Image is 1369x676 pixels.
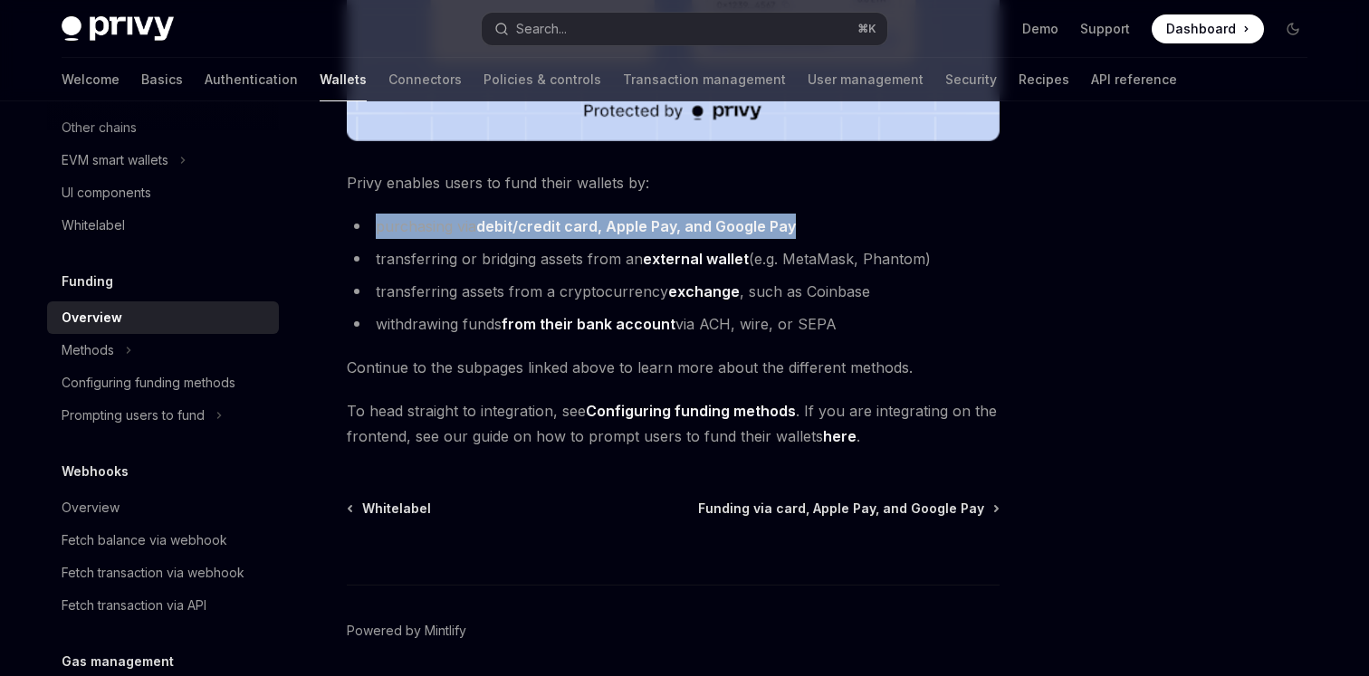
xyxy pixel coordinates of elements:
[643,250,749,268] strong: external wallet
[47,176,279,209] a: UI components
[205,58,298,101] a: Authentication
[47,367,279,399] a: Configuring funding methods
[347,355,1000,380] span: Continue to the subpages linked above to learn more about the different methods.
[1019,58,1069,101] a: Recipes
[62,149,168,171] div: EVM smart wallets
[623,58,786,101] a: Transaction management
[320,58,367,101] a: Wallets
[476,217,796,236] a: debit/credit card, Apple Pay, and Google Pay
[347,398,1000,449] span: To head straight to integration, see . If you are integrating on the frontend, see our guide on h...
[62,461,129,482] h5: Webhooks
[483,58,601,101] a: Policies & controls
[141,58,183,101] a: Basics
[62,16,174,42] img: dark logo
[62,562,244,584] div: Fetch transaction via webhook
[1278,14,1307,43] button: Toggle dark mode
[347,170,1000,195] span: Privy enables users to fund their wallets by:
[823,427,857,446] a: here
[857,22,876,36] span: ⌘ K
[586,402,796,421] a: Configuring funding methods
[62,651,174,672] h5: Gas management
[62,214,125,236] div: Whitelabel
[668,282,740,301] a: exchange
[47,557,279,589] a: Fetch transaction via webhook
[62,307,122,328] div: Overview
[47,524,279,557] a: Fetch balance via webhook
[62,182,151,204] div: UI components
[808,58,924,101] a: User management
[62,529,227,551] div: Fetch balance via webhook
[1080,20,1130,38] a: Support
[47,589,279,622] a: Fetch transaction via API
[643,250,749,269] a: external wallet
[698,500,998,518] a: Funding via card, Apple Pay, and Google Pay
[347,246,1000,271] li: transferring or bridging assets from an (e.g. MetaMask, Phantom)
[1166,20,1236,38] span: Dashboard
[362,500,431,518] span: Whitelabel
[62,271,113,292] h5: Funding
[945,58,997,101] a: Security
[349,500,431,518] a: Whitelabel
[47,491,279,524] a: Overview
[1091,58,1177,101] a: API reference
[347,214,1000,239] li: purchasing via
[502,315,675,334] a: from their bank account
[62,58,120,101] a: Welcome
[698,500,984,518] span: Funding via card, Apple Pay, and Google Pay
[347,622,466,640] a: Powered by Mintlify
[347,279,1000,304] li: transferring assets from a cryptocurrency , such as Coinbase
[516,18,567,40] div: Search...
[668,282,740,300] strong: exchange
[482,13,887,45] button: Search...⌘K
[1152,14,1264,43] a: Dashboard
[62,372,235,394] div: Configuring funding methods
[1022,20,1058,38] a: Demo
[62,595,206,616] div: Fetch transaction via API
[476,217,796,235] strong: debit/credit card, Apple Pay, and Google Pay
[62,497,120,519] div: Overview
[47,209,279,242] a: Whitelabel
[347,311,1000,337] li: withdrawing funds via ACH, wire, or SEPA
[47,301,279,334] a: Overview
[62,405,205,426] div: Prompting users to fund
[62,339,114,361] div: Methods
[388,58,462,101] a: Connectors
